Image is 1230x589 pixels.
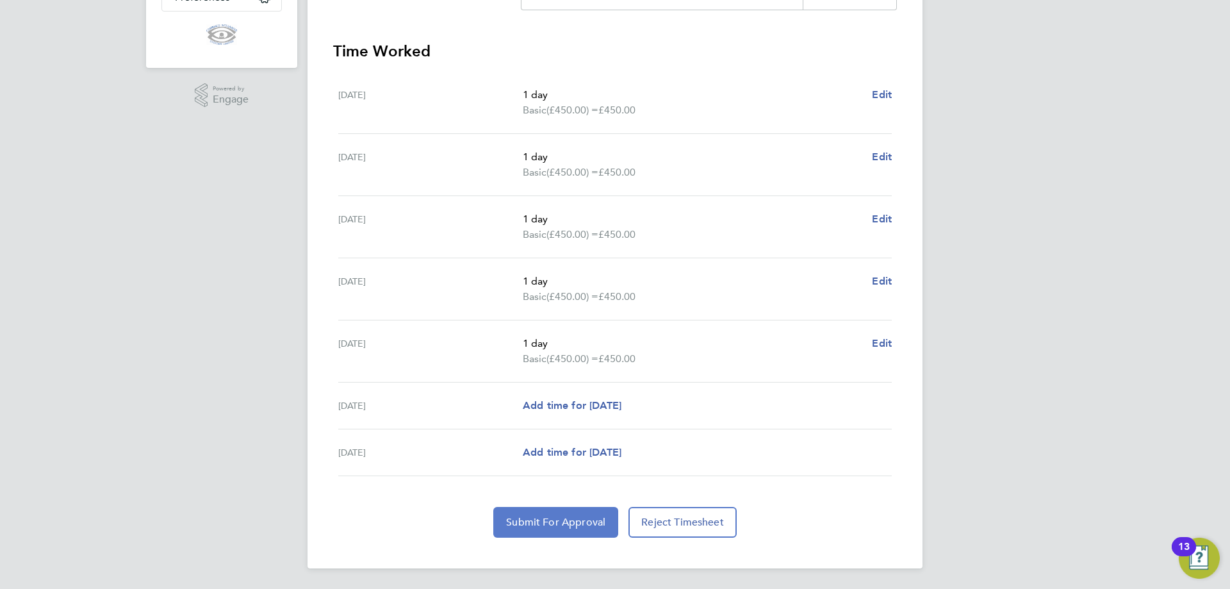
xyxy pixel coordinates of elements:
span: (£450.00) = [546,104,598,116]
img: cis-logo-retina.png [206,24,236,45]
h3: Time Worked [333,41,897,62]
div: [DATE] [338,398,523,413]
a: Powered byEngage [195,83,249,108]
span: £450.00 [598,104,635,116]
span: £450.00 [598,166,635,178]
a: Add time for [DATE] [523,398,621,413]
a: Edit [872,336,892,351]
a: Edit [872,212,892,227]
button: Reject Timesheet [628,507,737,538]
div: [DATE] [338,336,523,367]
a: Edit [872,274,892,289]
span: Basic [523,165,546,180]
span: £450.00 [598,353,635,365]
p: 1 day [523,87,862,103]
a: Edit [872,87,892,103]
a: Edit [872,149,892,165]
span: Edit [872,337,892,349]
div: [DATE] [338,274,523,304]
span: Engage [213,94,249,105]
div: [DATE] [338,149,523,180]
span: £450.00 [598,228,635,240]
a: Add time for [DATE] [523,445,621,460]
span: Edit [872,88,892,101]
span: Add time for [DATE] [523,446,621,458]
span: Edit [872,275,892,287]
span: Basic [523,227,546,242]
div: [DATE] [338,212,523,242]
span: (£450.00) = [546,290,598,303]
span: Edit [872,151,892,163]
span: (£450.00) = [546,166,598,178]
p: 1 day [523,212,862,227]
a: Go to home page [161,24,282,45]
span: Edit [872,213,892,225]
span: Basic [523,289,546,304]
span: (£450.00) = [546,353,598,365]
span: (£450.00) = [546,228,598,240]
span: Submit For Approval [506,516,605,529]
div: [DATE] [338,445,523,460]
span: Reject Timesheet [641,516,724,529]
div: 13 [1178,547,1190,563]
span: Basic [523,351,546,367]
p: 1 day [523,274,862,289]
button: Submit For Approval [493,507,618,538]
p: 1 day [523,336,862,351]
span: Add time for [DATE] [523,399,621,411]
span: £450.00 [598,290,635,303]
p: 1 day [523,149,862,165]
span: Powered by [213,83,249,94]
div: [DATE] [338,87,523,118]
button: Open Resource Center, 13 new notifications [1179,538,1220,579]
span: Basic [523,103,546,118]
